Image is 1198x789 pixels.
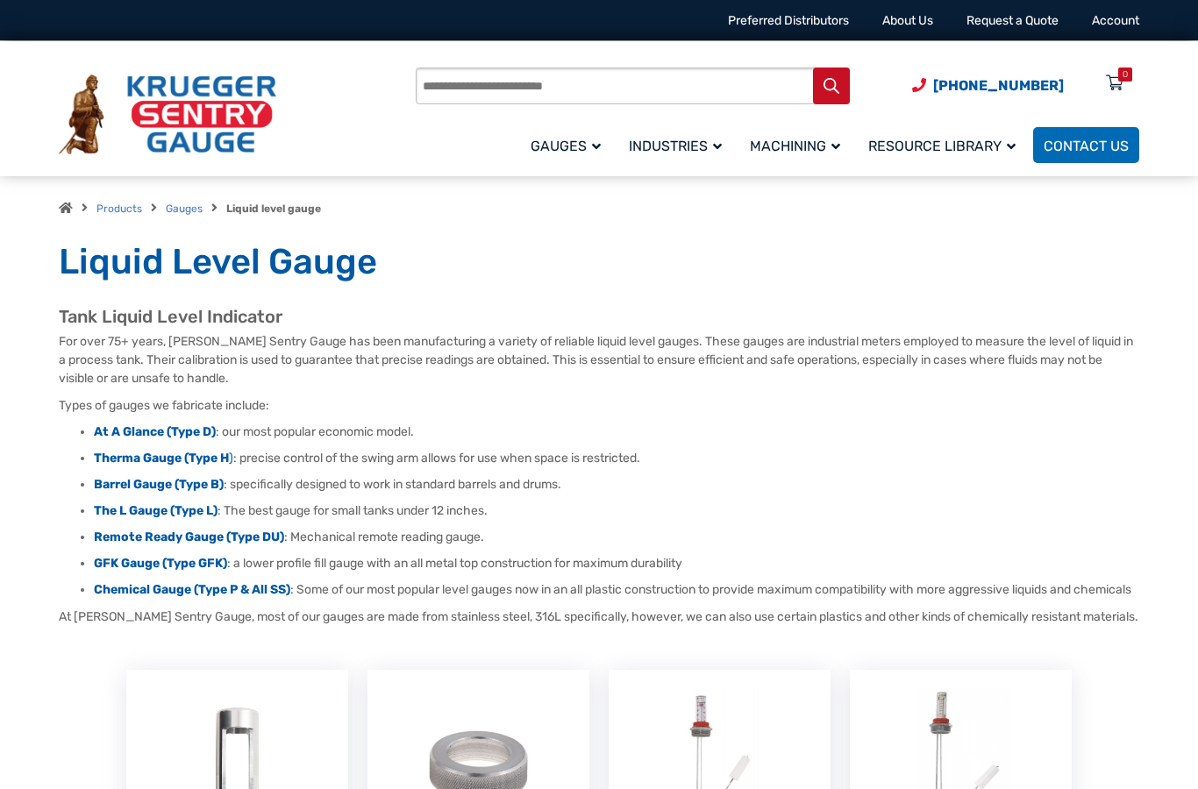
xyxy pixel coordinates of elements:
[94,476,1139,494] li: : specifically designed to work in standard barrels and drums.
[94,450,1139,467] li: : precise control of the swing arm allows for use when space is restricted.
[94,503,217,518] a: The L Gauge (Type L)
[96,203,142,215] a: Products
[728,13,849,28] a: Preferred Distributors
[1044,138,1129,154] span: Contact Us
[94,530,284,544] a: Remote Ready Gauge (Type DU)
[912,75,1064,96] a: Phone Number (920) 434-8860
[94,477,224,492] a: Barrel Gauge (Type B)
[933,77,1064,94] span: [PHONE_NUMBER]
[750,138,840,154] span: Machining
[166,203,203,215] a: Gauges
[868,138,1016,154] span: Resource Library
[1033,127,1139,163] a: Contact Us
[882,13,933,28] a: About Us
[94,424,216,439] a: At A Glance (Type D)
[94,529,1139,546] li: : Mechanical remote reading gauge.
[531,138,601,154] span: Gauges
[59,240,1139,284] h1: Liquid Level Gauge
[629,138,722,154] span: Industries
[59,332,1139,387] p: For over 75+ years, [PERSON_NAME] Sentry Gauge has been manufacturing a variety of reliable liqui...
[94,451,233,466] a: Therma Gauge (Type H)
[226,203,321,215] strong: Liquid level gauge
[59,608,1139,626] p: At [PERSON_NAME] Sentry Gauge, most of our gauges are made from stainless steel, 316L specificall...
[94,581,1139,599] li: : Some of our most popular level gauges now in an all plastic construction to provide maximum com...
[1092,13,1139,28] a: Account
[520,124,618,166] a: Gauges
[858,124,1033,166] a: Resource Library
[739,124,858,166] a: Machining
[1123,68,1128,82] div: 0
[94,423,1139,441] li: : our most popular economic model.
[94,502,1139,520] li: : The best gauge for small tanks under 12 inches.
[966,13,1059,28] a: Request a Quote
[618,124,739,166] a: Industries
[59,306,1139,328] h2: Tank Liquid Level Indicator
[94,555,1139,572] li: : a lower profile fill gauge with an all metal top construction for maximum durability
[94,451,229,466] strong: Therma Gauge (Type H
[59,75,276,155] img: Krueger Sentry Gauge
[94,556,227,571] a: GFK Gauge (Type GFK)
[59,396,1139,415] p: Types of gauges we fabricate include:
[94,582,290,597] a: Chemical Gauge (Type P & All SS)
